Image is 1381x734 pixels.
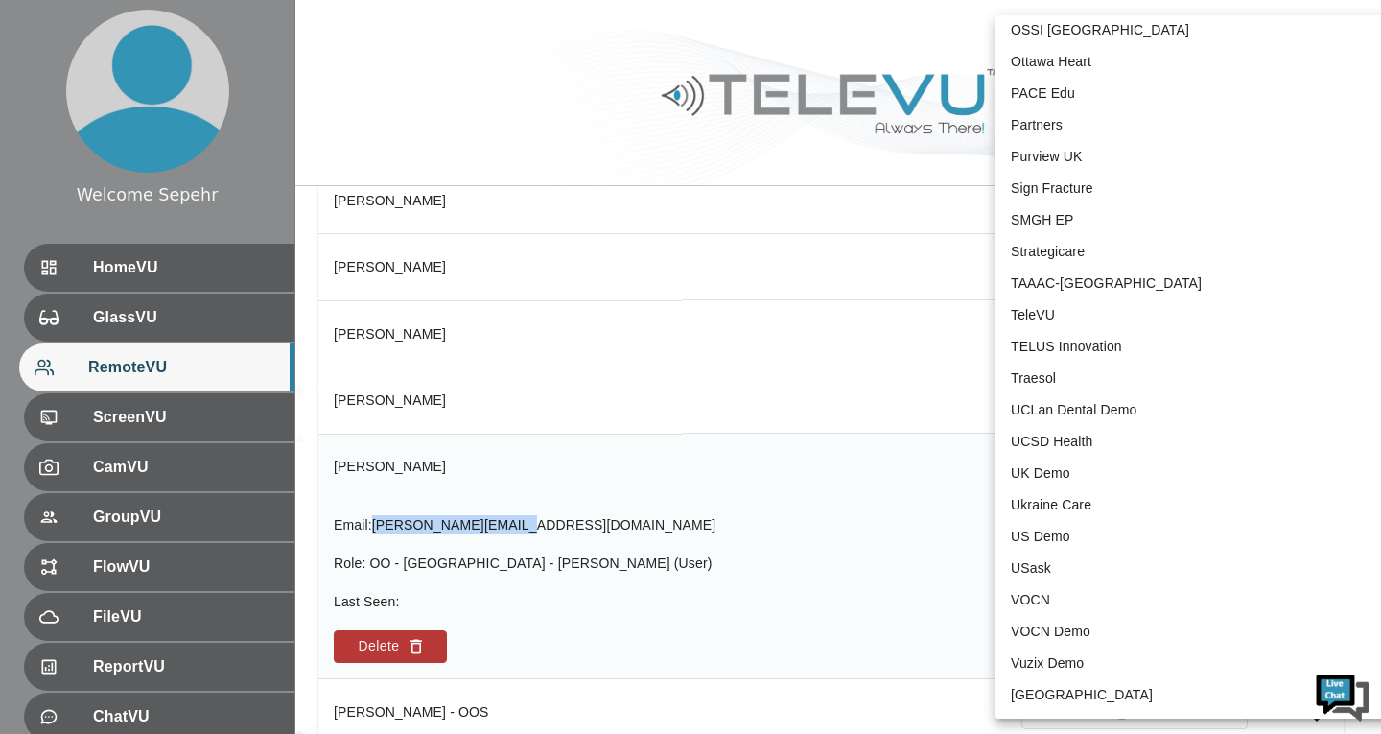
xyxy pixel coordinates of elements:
[100,101,322,126] div: Chat with us now
[10,524,365,591] textarea: Type your message and hit 'Enter'
[111,242,265,436] span: We're online!
[315,10,361,56] div: Minimize live chat window
[33,89,81,137] img: d_736959983_company_1615157101543_736959983
[1314,667,1371,724] img: Chat Widget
